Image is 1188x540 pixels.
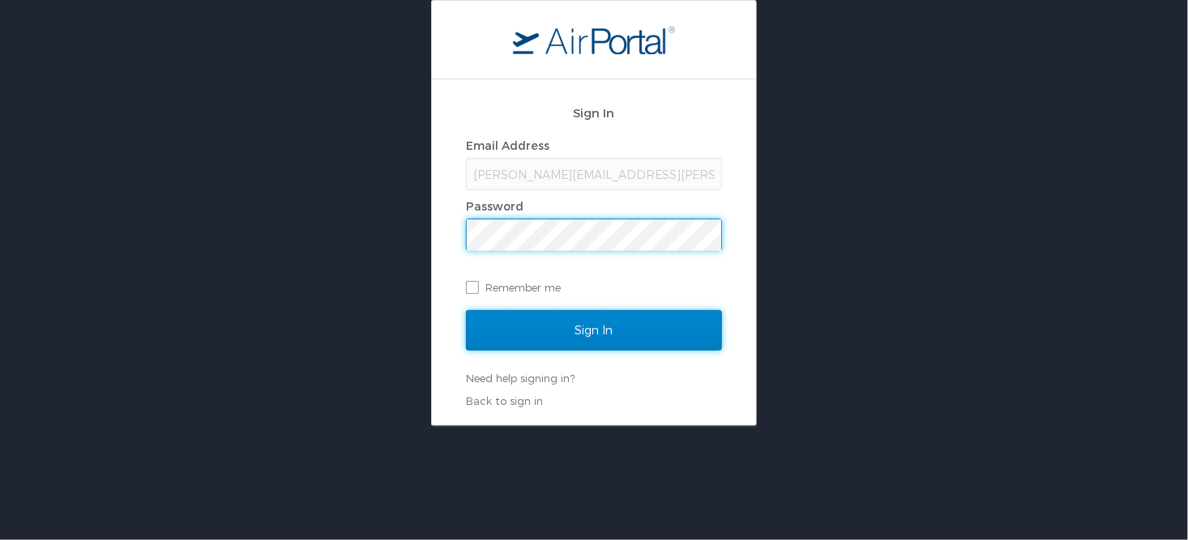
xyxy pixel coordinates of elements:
h2: Sign In [466,104,722,122]
label: Remember me [466,275,722,300]
a: Need help signing in? [466,372,575,385]
input: Sign In [466,310,722,351]
img: logo [513,25,675,54]
a: Back to sign in [466,394,543,407]
label: Password [466,199,523,213]
label: Email Address [466,138,549,152]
